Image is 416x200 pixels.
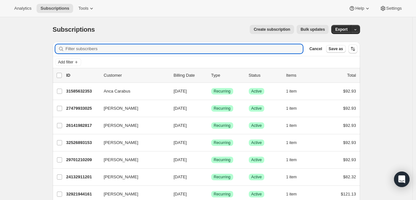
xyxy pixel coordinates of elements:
button: [PERSON_NAME] [100,172,165,182]
span: 1 item [286,157,297,162]
span: $82.32 [343,174,356,179]
button: [PERSON_NAME] [100,189,165,199]
span: Recurring [214,174,231,180]
input: Filter subscribers [66,44,303,53]
span: $92.93 [343,106,356,111]
button: 1 item [286,138,304,147]
span: [DATE] [174,106,187,111]
span: Active [251,106,262,111]
span: [PERSON_NAME] [104,122,138,129]
span: Subscriptions [53,26,95,33]
p: 29701210209 [66,157,99,163]
p: Customer [104,72,169,79]
p: 27479933025 [66,105,99,112]
div: 31585632353Anca Carabus[DATE]SuccessRecurringSuccessActive1 item$92.93 [66,87,356,96]
p: 32526893153 [66,139,99,146]
span: [PERSON_NAME] [104,191,138,197]
span: Export [335,27,347,32]
span: [DATE] [174,192,187,196]
span: Active [251,174,262,180]
span: $92.93 [343,157,356,162]
button: Analytics [10,4,35,13]
p: 32921944161 [66,191,99,197]
button: Cancel [307,45,324,53]
span: Recurring [214,192,231,197]
span: 1 item [286,174,297,180]
span: [DATE] [174,123,187,128]
span: [DATE] [174,174,187,179]
span: 1 item [286,106,297,111]
span: Recurring [214,140,231,145]
div: Open Intercom Messenger [394,172,410,187]
button: Bulk updates [297,25,329,34]
span: 1 item [286,89,297,94]
div: 27479933025[PERSON_NAME][DATE]SuccessRecurringSuccessActive1 item$92.93 [66,104,356,113]
div: 26141982817[PERSON_NAME][DATE]SuccessRecurringSuccessActive1 item$92.93 [66,121,356,130]
button: Settings [376,4,406,13]
span: [PERSON_NAME] [104,139,138,146]
span: Recurring [214,106,231,111]
span: Active [251,157,262,162]
span: Active [251,140,262,145]
div: Items [286,72,319,79]
button: 1 item [286,172,304,182]
span: [PERSON_NAME] [104,174,138,180]
button: 1 item [286,190,304,199]
button: 1 item [286,87,304,96]
div: 32921944161[PERSON_NAME][DATE]SuccessRecurringSuccessActive1 item$121.13 [66,190,356,199]
div: 32526893153[PERSON_NAME][DATE]SuccessRecurringSuccessActive1 item$92.93 [66,138,356,147]
span: [PERSON_NAME] [104,157,138,163]
span: Create subscription [254,27,290,32]
span: Recurring [214,157,231,162]
span: 1 item [286,192,297,197]
span: Recurring [214,123,231,128]
span: [DATE] [174,89,187,94]
span: Tools [78,6,88,11]
span: Cancel [309,46,322,51]
button: 1 item [286,121,304,130]
button: 1 item [286,155,304,164]
span: $92.93 [343,89,356,94]
span: [DATE] [174,140,187,145]
p: 26141982817 [66,122,99,129]
button: [PERSON_NAME] [100,120,165,131]
button: [PERSON_NAME] [100,103,165,114]
button: [PERSON_NAME] [100,155,165,165]
p: Total [347,72,356,79]
span: 1 item [286,140,297,145]
div: 29701210209[PERSON_NAME][DATE]SuccessRecurringSuccessActive1 item$92.93 [66,155,356,164]
p: Status [249,72,281,79]
button: Tools [74,4,99,13]
span: 1 item [286,123,297,128]
span: Help [355,6,364,11]
p: 31585632353 [66,88,99,94]
button: Export [331,25,351,34]
div: IDCustomerBilling DateTypeStatusItemsTotal [66,72,356,79]
span: Subscriptions [40,6,69,11]
span: Active [251,192,262,197]
span: [DATE] [174,157,187,162]
p: Billing Date [174,72,206,79]
span: Settings [386,6,402,11]
span: Save as [329,46,343,51]
span: Bulk updates [301,27,325,32]
span: Active [251,89,262,94]
span: Active [251,123,262,128]
button: Save as [326,45,346,53]
span: Analytics [14,6,31,11]
button: [PERSON_NAME] [100,138,165,148]
div: Type [211,72,244,79]
button: 1 item [286,104,304,113]
span: $121.13 [341,192,356,196]
p: 24132911201 [66,174,99,180]
button: Help [345,4,374,13]
button: Sort the results [348,44,357,53]
div: 24132911201[PERSON_NAME][DATE]SuccessRecurringSuccessActive1 item$82.32 [66,172,356,182]
button: Create subscription [250,25,294,34]
span: $92.93 [343,123,356,128]
span: Anca Carabus [104,88,130,94]
span: [PERSON_NAME] [104,105,138,112]
span: Add filter [58,60,73,65]
p: ID [66,72,99,79]
button: Anca Carabus [100,86,165,96]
